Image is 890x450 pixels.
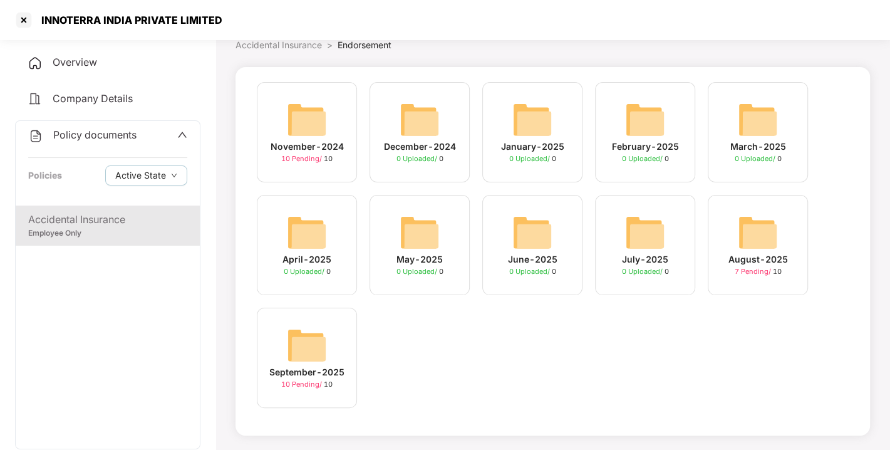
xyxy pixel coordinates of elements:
[281,380,324,389] span: 10 Pending /
[327,39,333,50] span: >
[622,154,669,164] div: 0
[738,212,778,253] img: svg+xml;base64,PHN2ZyB4bWxucz0iaHR0cDovL3d3dy53My5vcmcvMjAwMC9zdmciIHdpZHRoPSI2NCIgaGVpZ2h0PSI2NC...
[735,266,782,277] div: 10
[34,14,222,26] div: INNOTERRA INDIA PRIVATE LIMITED
[28,169,62,182] div: Policies
[509,267,552,276] span: 0 Uploaded /
[396,154,439,163] span: 0 Uploaded /
[735,154,782,164] div: 0
[735,154,777,163] span: 0 Uploaded /
[612,140,679,154] div: February-2025
[284,267,326,276] span: 0 Uploaded /
[622,267,665,276] span: 0 Uploaded /
[400,100,440,140] img: svg+xml;base64,PHN2ZyB4bWxucz0iaHR0cDovL3d3dy53My5vcmcvMjAwMC9zdmciIHdpZHRoPSI2NCIgaGVpZ2h0PSI2NC...
[269,365,344,379] div: September-2025
[281,379,333,390] div: 10
[396,267,439,276] span: 0 Uploaded /
[622,266,669,277] div: 0
[287,325,327,365] img: svg+xml;base64,PHN2ZyB4bWxucz0iaHR0cDovL3d3dy53My5vcmcvMjAwMC9zdmciIHdpZHRoPSI2NCIgaGVpZ2h0PSI2NC...
[287,212,327,253] img: svg+xml;base64,PHN2ZyB4bWxucz0iaHR0cDovL3d3dy53My5vcmcvMjAwMC9zdmciIHdpZHRoPSI2NCIgaGVpZ2h0PSI2NC...
[396,253,443,266] div: May-2025
[622,253,668,266] div: July-2025
[512,100,552,140] img: svg+xml;base64,PHN2ZyB4bWxucz0iaHR0cDovL3d3dy53My5vcmcvMjAwMC9zdmciIHdpZHRoPSI2NCIgaGVpZ2h0PSI2NC...
[396,266,443,277] div: 0
[53,92,133,105] span: Company Details
[738,100,778,140] img: svg+xml;base64,PHN2ZyB4bWxucz0iaHR0cDovL3d3dy53My5vcmcvMjAwMC9zdmciIHdpZHRoPSI2NCIgaGVpZ2h0PSI2NC...
[235,39,322,50] span: Accidental Insurance
[509,154,552,163] span: 0 Uploaded /
[115,169,166,182] span: Active State
[281,154,324,163] span: 10 Pending /
[728,253,788,266] div: August-2025
[396,154,443,164] div: 0
[512,212,552,253] img: svg+xml;base64,PHN2ZyB4bWxucz0iaHR0cDovL3d3dy53My5vcmcvMjAwMC9zdmciIHdpZHRoPSI2NCIgaGVpZ2h0PSI2NC...
[400,212,440,253] img: svg+xml;base64,PHN2ZyB4bWxucz0iaHR0cDovL3d3dy53My5vcmcvMjAwMC9zdmciIHdpZHRoPSI2NCIgaGVpZ2h0PSI2NC...
[271,140,344,154] div: November-2024
[53,128,137,141] span: Policy documents
[501,140,564,154] div: January-2025
[509,266,556,277] div: 0
[284,266,331,277] div: 0
[281,154,333,164] div: 10
[384,140,456,154] div: December-2024
[338,39,391,50] span: Endorsement
[730,140,786,154] div: March-2025
[28,56,43,71] img: svg+xml;base64,PHN2ZyB4bWxucz0iaHR0cDovL3d3dy53My5vcmcvMjAwMC9zdmciIHdpZHRoPSIyNCIgaGVpZ2h0PSIyNC...
[53,56,97,68] span: Overview
[508,253,557,266] div: June-2025
[105,165,187,186] button: Active Statedown
[28,92,43,107] img: svg+xml;base64,PHN2ZyB4bWxucz0iaHR0cDovL3d3dy53My5vcmcvMjAwMC9zdmciIHdpZHRoPSIyNCIgaGVpZ2h0PSIyNC...
[171,172,177,179] span: down
[622,154,665,163] span: 0 Uploaded /
[509,154,556,164] div: 0
[282,253,331,266] div: April-2025
[625,212,665,253] img: svg+xml;base64,PHN2ZyB4bWxucz0iaHR0cDovL3d3dy53My5vcmcvMjAwMC9zdmciIHdpZHRoPSI2NCIgaGVpZ2h0PSI2NC...
[735,267,773,276] span: 7 Pending /
[287,100,327,140] img: svg+xml;base64,PHN2ZyB4bWxucz0iaHR0cDovL3d3dy53My5vcmcvMjAwMC9zdmciIHdpZHRoPSI2NCIgaGVpZ2h0PSI2NC...
[28,212,187,228] div: Accidental Insurance
[28,128,43,144] img: svg+xml;base64,PHN2ZyB4bWxucz0iaHR0cDovL3d3dy53My5vcmcvMjAwMC9zdmciIHdpZHRoPSIyNCIgaGVpZ2h0PSIyNC...
[28,228,187,239] div: Employee Only
[625,100,665,140] img: svg+xml;base64,PHN2ZyB4bWxucz0iaHR0cDovL3d3dy53My5vcmcvMjAwMC9zdmciIHdpZHRoPSI2NCIgaGVpZ2h0PSI2NC...
[177,130,187,140] span: up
